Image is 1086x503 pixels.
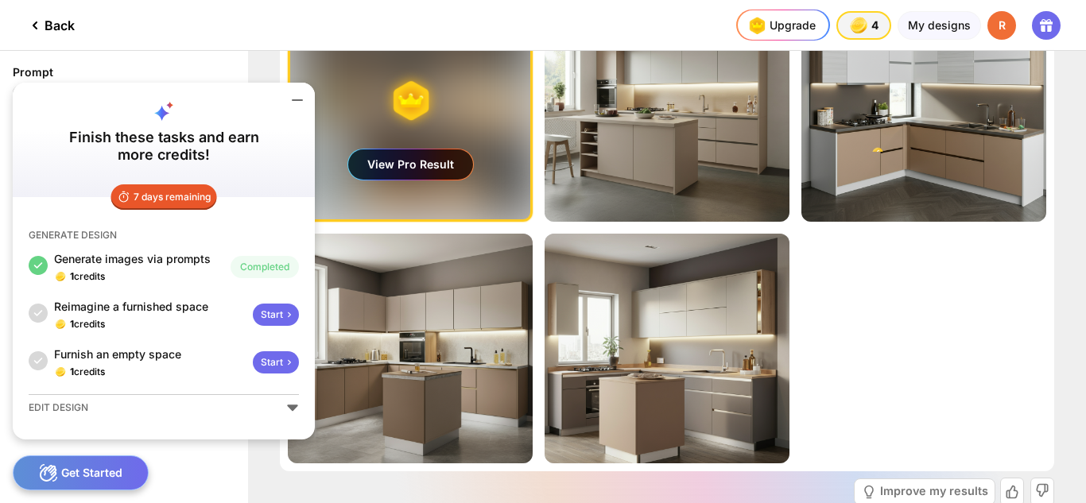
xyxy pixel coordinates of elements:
[880,486,988,497] div: Improve my results
[25,16,75,35] div: Back
[231,256,299,278] div: Completed
[70,270,105,283] div: credits
[70,366,105,378] div: credits
[29,229,117,242] div: GENERATE DESIGN
[744,13,816,38] div: Upgrade
[54,251,224,267] div: Generate images via prompts
[871,19,882,32] span: 4
[54,299,246,315] div: Reimagine a furnished space
[348,149,473,180] div: View Pro Result
[58,129,270,164] div: Finish these tasks and earn more credits!
[13,64,235,81] div: Prompt
[987,11,1016,40] div: R
[54,346,246,362] div: Furnish an empty space
[70,318,105,331] div: credits
[70,318,74,330] span: 1
[111,184,217,210] div: 7 days remaining
[253,351,299,373] div: Start
[898,11,981,40] div: My designs
[29,401,88,414] div: EDIT DESIGN
[253,304,299,326] div: Start
[70,270,74,282] span: 1
[13,455,149,490] div: Get Started
[744,13,770,38] img: upgrade-nav-btn-icon.gif
[70,366,74,377] span: 1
